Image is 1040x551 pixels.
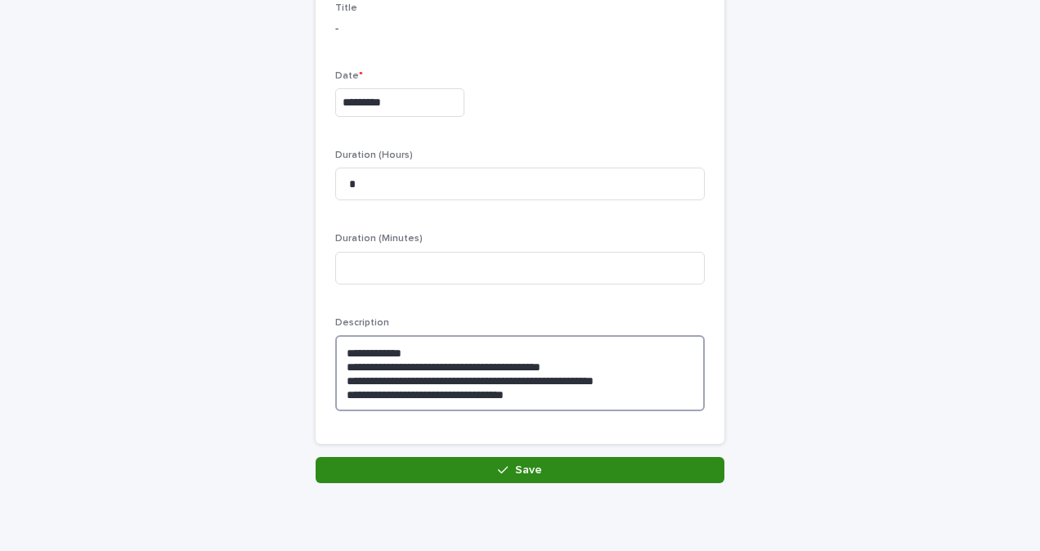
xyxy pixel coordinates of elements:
button: Save [316,457,724,483]
span: Description [335,318,389,328]
span: Save [515,464,542,476]
span: Title [335,3,357,13]
span: Date [335,71,363,81]
span: Duration (Minutes) [335,234,423,244]
span: Duration (Hours) [335,150,413,160]
p: - [335,20,705,38]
